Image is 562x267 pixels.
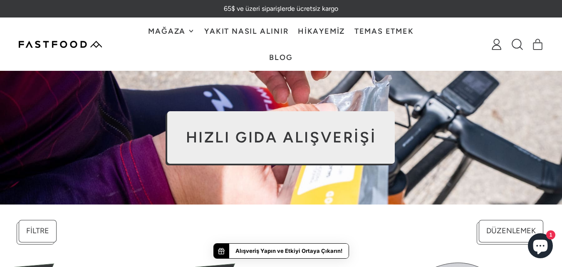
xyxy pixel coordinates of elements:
[204,27,288,36] font: Yakıt Nasıl Alınır
[224,5,338,12] font: 65$ ve üzeri siparişlerde ücretsiz kargo
[298,27,345,36] font: Hikayemiz
[144,18,200,44] button: Mağaza
[269,53,292,62] font: Blog
[148,27,186,36] font: Mağaza
[19,220,57,242] button: Filtre
[350,18,418,44] a: Temas etmek
[265,44,297,70] a: Blog
[354,27,414,36] font: Temas etmek
[186,128,376,146] font: HIZLI GIDA ALIŞVERİŞİ
[479,220,543,242] button: Düzenlemek
[19,41,102,48] img: Fast food
[293,18,350,44] a: Hikayemiz
[200,18,293,44] a: Yakıt Nasıl Alınır
[525,233,555,260] inbox-online-store-chat: Shopify çevrimiçi mağaza sohbeti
